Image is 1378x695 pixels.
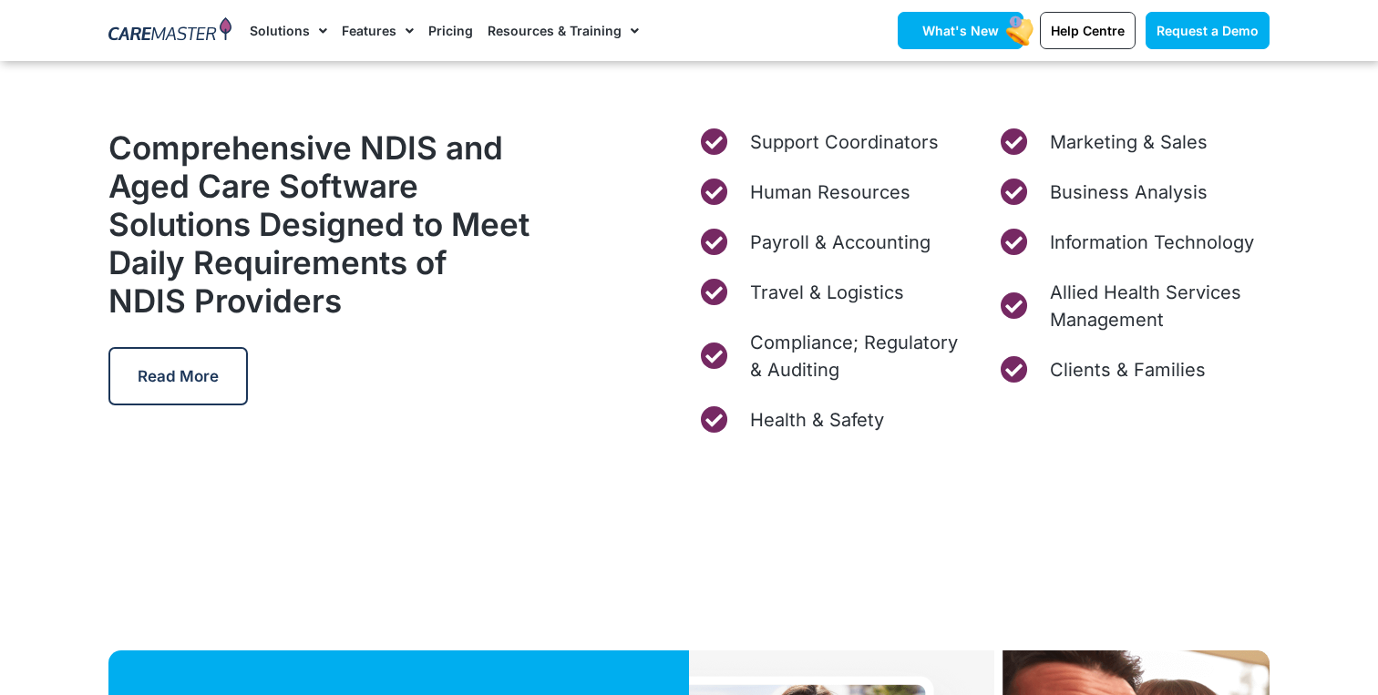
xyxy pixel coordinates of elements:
span: Compliance; Regulatory & Auditing [746,329,970,383]
span: Business Analysis [1045,179,1208,206]
img: CareMaster Logo [108,17,231,45]
span: Help Centre [1051,23,1125,38]
span: Clients & Families [1045,356,1206,383]
span: Human Resources [746,179,910,206]
span: Read More [138,367,219,385]
span: Marketing & Sales [1045,128,1208,156]
span: Request a Demo [1157,23,1259,38]
span: What's New [922,23,999,38]
a: Read More [108,347,248,405]
a: Help Centre [1040,12,1136,49]
span: Allied Health Services Management [1045,279,1270,333]
span: Travel & Logistics [746,279,904,306]
a: Request a Demo [1146,12,1270,49]
span: Health & Safety [746,406,884,434]
a: What's New [898,12,1023,49]
span: Information Technology [1045,229,1254,256]
span: Payroll & Accounting [746,229,931,256]
span: Support Coordinators [746,128,939,156]
h2: Comprehensive NDIS and Aged Care Software Solutions Designed to Meet Daily Requirements of NDIS P... [108,128,531,320]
